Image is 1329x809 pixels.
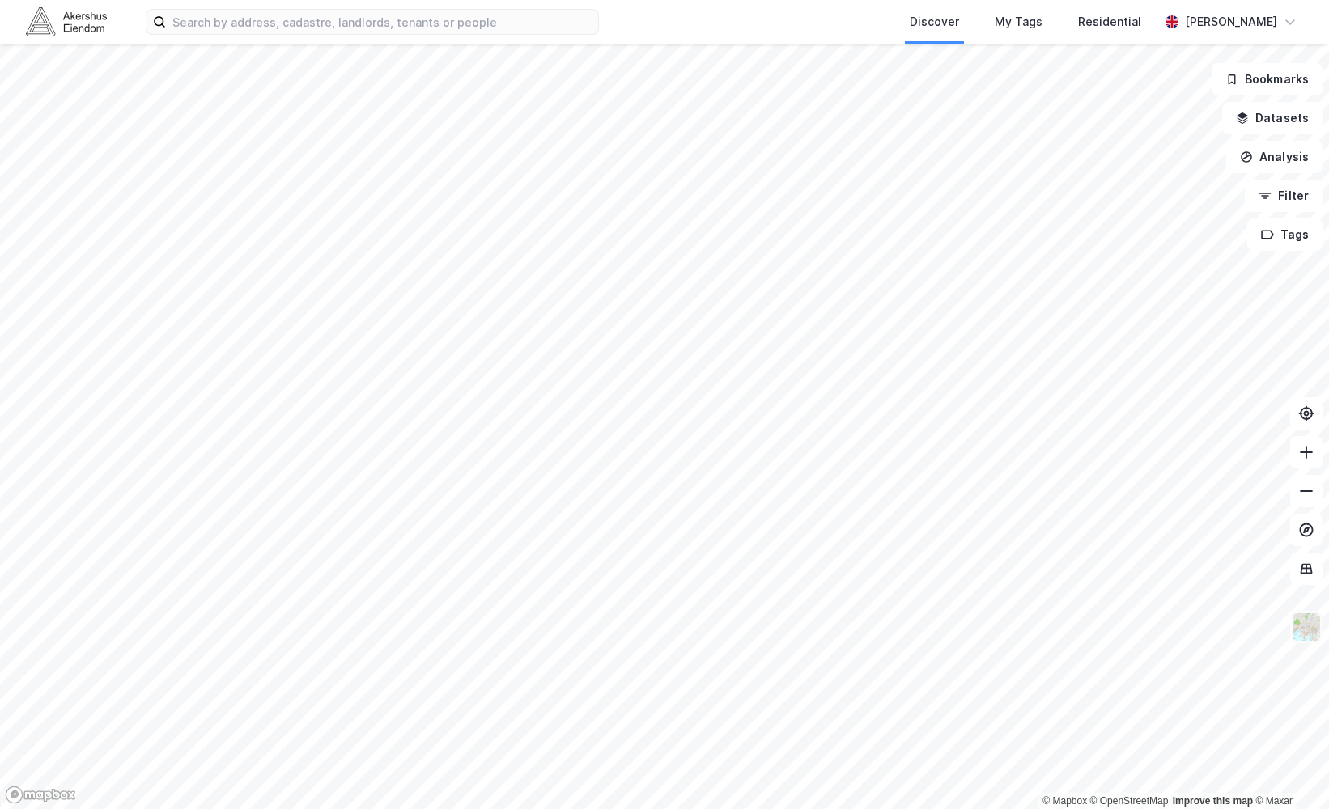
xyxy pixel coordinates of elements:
input: Search by address, cadastre, landlords, tenants or people [166,10,598,34]
button: Analysis [1226,141,1323,173]
a: Mapbox [1042,795,1087,807]
button: Tags [1247,218,1323,251]
iframe: Chat Widget [1248,731,1329,809]
button: Filter [1245,180,1323,212]
div: Kontrollprogram for chat [1248,731,1329,809]
button: Bookmarks [1212,63,1323,95]
a: Mapbox homepage [5,786,76,804]
a: OpenStreetMap [1090,795,1169,807]
img: Z [1291,612,1322,642]
button: Datasets [1222,102,1323,134]
div: Discover [910,12,959,32]
a: Improve this map [1173,795,1253,807]
div: [PERSON_NAME] [1185,12,1277,32]
img: akershus-eiendom-logo.9091f326c980b4bce74ccdd9f866810c.svg [26,7,107,36]
div: Residential [1078,12,1141,32]
div: My Tags [995,12,1042,32]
